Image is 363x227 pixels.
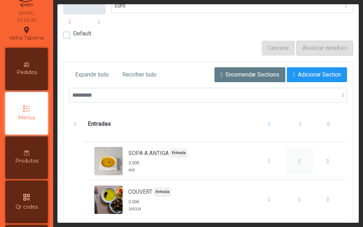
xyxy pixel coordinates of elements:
[77,143,346,180] div: SOPA A ANTIGA
[73,31,91,36] label: Default
[214,67,285,82] button: Encomendar Sections
[16,203,38,211] span: Qr codes
[116,67,163,82] button: Recolher tudo
[172,150,186,156] span: Entrada
[94,147,123,175] img: undefined
[128,159,139,166] span: 5.00€
[128,206,171,212] span: 200324
[88,120,111,128] b: Entradas
[94,186,123,214] img: undefined
[70,106,346,142] div: Entradas
[287,67,347,82] button: Adicionar Section
[128,149,169,158] span: SOPA A ANTIGA
[9,25,44,42] div: Velha Taberna
[122,70,157,79] span: Recolher tudo
[75,70,109,79] span: Expandir tudo
[18,114,35,121] span: Menus
[19,10,34,16] div: [DATE]
[156,189,169,195] span: Entrada
[22,26,31,34] i: location_on
[17,69,37,76] span: Pedidos
[22,193,31,202] i: qr_code
[225,70,279,79] span: Encomendar Sections
[17,17,36,23] div: 17:01:20
[128,168,188,174] span: 400
[15,157,38,165] span: Produtos
[128,188,152,196] span: COUVERT
[77,181,346,219] div: COUVERT
[128,198,139,205] span: 5.00€
[69,67,115,82] button: Expandir tudo
[298,70,341,79] span: Adicionar Section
